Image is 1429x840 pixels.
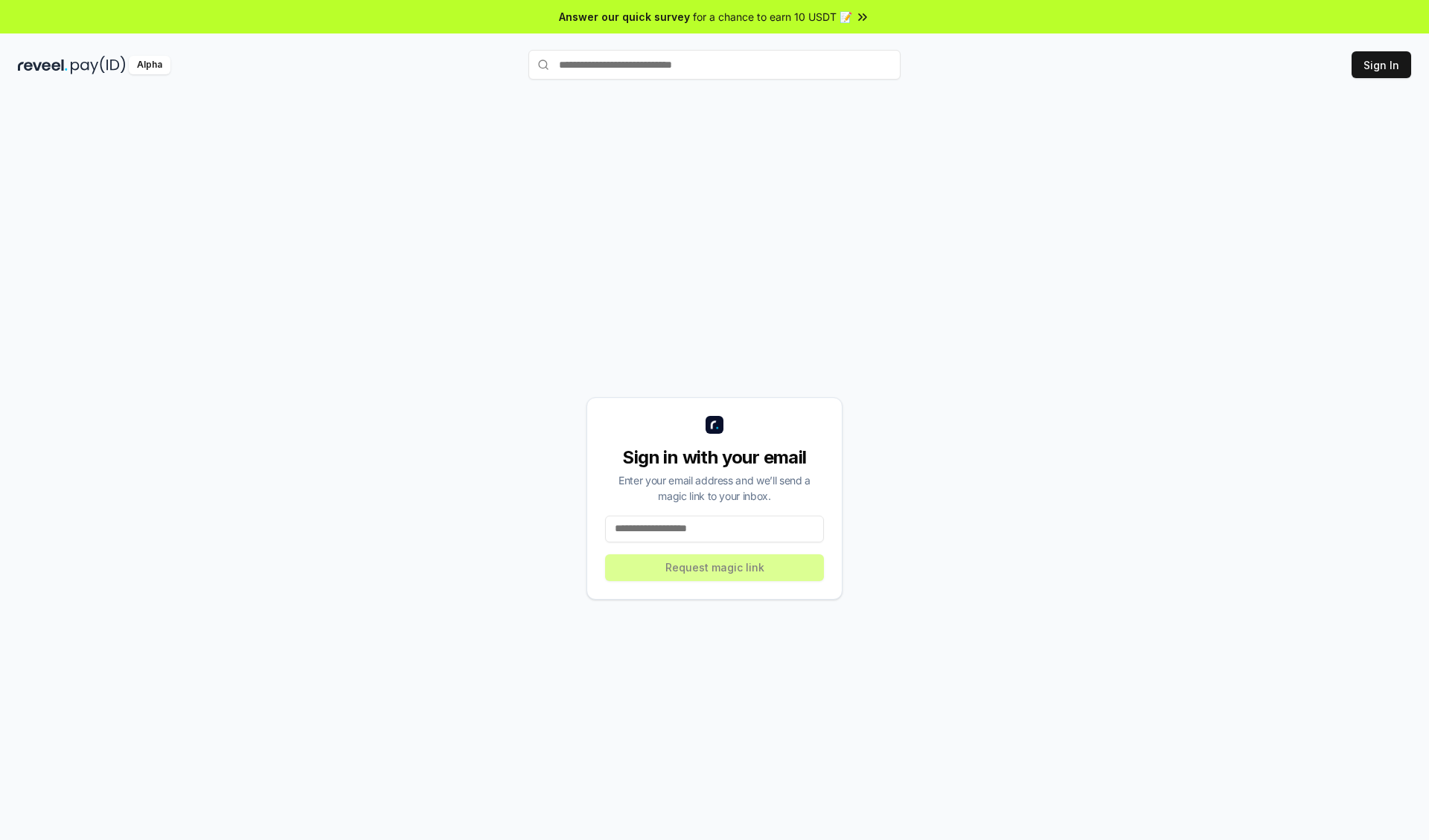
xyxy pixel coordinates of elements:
img: pay_id [71,56,126,74]
span: Answer our quick survey [559,9,690,25]
div: Alpha [129,56,170,74]
div: Sign in with your email [605,446,824,469]
img: logo_small [706,416,723,434]
span: for a chance to earn 10 USDT 📝 [693,9,852,25]
img: reveel_dark [18,56,68,74]
div: Enter your email address and we’ll send a magic link to your inbox. [605,472,824,504]
button: Sign In [1352,51,1411,78]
